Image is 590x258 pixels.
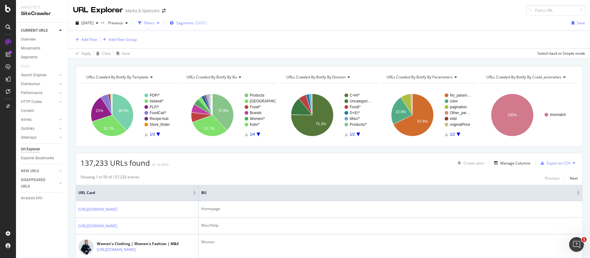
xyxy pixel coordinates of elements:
[21,177,57,190] a: DISAPPEARED URLS
[97,241,179,247] div: Women’s Clothing | Women's Fashion | M&S
[450,132,455,137] text: 1/2
[21,99,42,105] div: HTTP Codes
[350,105,361,109] text: Food/*
[21,36,64,43] a: Overview
[150,122,170,127] text: Store_finder
[195,20,206,26] div: [DATE]
[204,126,214,131] text: 31.7%
[21,146,40,153] div: Url Explorer
[395,110,406,114] text: 22.9%
[100,36,137,43] button: Add Filter Group
[21,177,52,190] div: DISAPPEARED URLS
[508,113,517,117] text: 100%
[21,90,42,96] div: Performance
[103,126,114,131] text: 31.7%
[21,45,64,52] a: Movements
[73,5,123,15] div: URL Explorer
[21,146,64,153] a: Url Explorer
[81,37,98,42] div: Add Filter
[526,5,585,16] input: Find a URL
[21,134,37,141] div: Sitemaps
[250,122,260,127] text: Kids/*
[250,132,255,137] text: 1/4
[81,88,176,142] svg: A chart.
[538,158,570,168] button: Export as CSV
[350,93,360,97] text: C+H/*
[582,237,587,242] span: 1
[537,51,585,56] div: Switch back to Simple mode
[350,132,355,137] text: 1/2
[463,161,484,166] div: Create alert
[94,49,111,58] button: Clear
[187,74,237,80] span: URLs Crawled By Botify By bu
[547,161,570,166] div: Export as CSV
[150,132,155,137] text: 1/3
[21,45,40,52] div: Movements
[21,81,57,87] a: Distribution
[21,155,64,161] a: Explorer Bookmarks
[21,63,30,69] div: Visits
[21,117,32,123] div: Inlinks
[387,74,453,80] span: URLs Crawled By Botify By parameters
[150,99,163,103] text: Ireland/*
[21,54,64,61] a: Segments
[545,174,560,182] button: Previous
[144,20,155,26] div: Filters
[577,20,585,26] div: Save
[450,99,458,103] text: color
[21,108,64,114] a: Content
[285,72,372,82] h4: URLs Crawled By Botify By division
[21,168,39,174] div: NEW URLS
[150,117,169,121] text: Recipe-hub
[492,159,530,167] button: Manage Columns
[150,105,159,109] text: PLP/*
[218,109,229,113] text: 37.8%
[21,63,36,69] a: Visits
[118,109,128,113] text: 38.3%
[81,51,91,56] div: Apply
[81,174,140,182] div: Showing 1 to 50 of 137,233 entries
[136,18,162,28] button: Filters
[21,195,42,201] div: Analysis Info
[109,37,137,42] div: Add Filter Group
[570,174,578,182] button: Next
[569,237,584,252] iframe: Intercom live chat
[250,93,264,97] text: Products
[73,49,91,58] button: Apply
[450,105,467,109] text: pagination
[286,74,346,80] span: URLs Crawled By Botify By division
[500,161,530,166] div: Manage Columns
[201,223,580,228] div: Misc/Help
[201,239,580,245] div: Women
[281,88,376,142] svg: A chart.
[96,109,103,113] text: 21%
[125,8,159,14] div: Marks & Spencers
[350,111,360,115] text: G+E/*
[417,119,428,124] text: 67.8%
[21,27,48,34] div: CURRENT URLS
[81,20,93,26] span: 2025 Sep. 20th
[86,74,148,80] span: URLs Crawled By Botify By template
[381,88,476,142] svg: A chart.
[21,134,57,141] a: Sitemaps
[114,49,130,58] button: Save
[21,36,36,43] div: Overview
[455,158,484,168] button: Create alert
[167,18,209,28] button: Segments[DATE]
[185,72,272,82] h4: URLs Crawled By Botify By bu
[176,20,194,26] span: Segments
[316,122,326,126] text: 75.3%
[106,18,130,28] button: Previous
[21,81,40,87] div: Distribution
[21,195,64,201] a: Analysis Info
[21,72,57,78] a: Search Engines
[152,164,155,166] img: Equal
[250,99,288,103] text: [GEOGRAPHIC_DATA]
[181,88,276,142] svg: A chart.
[21,125,34,132] div: Outlinks
[486,74,561,80] span: URLs Crawled By Botify By crawl_anomalies
[81,158,150,168] span: 137,233 URLs found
